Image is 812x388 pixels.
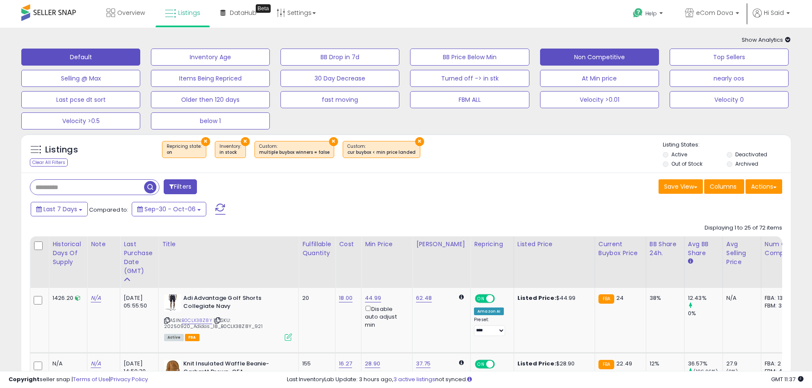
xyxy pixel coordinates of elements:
[259,149,329,155] div: multiple buybox winners = false
[410,91,529,108] button: FBM ALL
[52,294,81,302] div: 1426.20
[765,294,793,302] div: FBA: 13
[598,294,614,304] small: FBA
[162,240,295,249] div: Title
[393,375,435,383] a: 3 active listings
[178,9,200,17] span: Listings
[365,304,406,329] div: Disable auto adjust min
[753,9,790,28] a: Hi Said
[151,91,270,108] button: Older then 120 days
[474,317,507,336] div: Preset:
[476,361,486,368] span: ON
[517,294,588,302] div: $44.99
[688,240,719,258] div: Avg BB Share
[164,294,292,340] div: ASIN:
[765,360,793,368] div: FBA: 2
[696,9,733,17] span: eCom Dova
[52,240,84,267] div: Historical Days Of Supply
[726,294,754,302] div: N/A
[91,294,101,302] a: N/A
[302,360,329,368] div: 155
[659,179,703,194] button: Save View
[735,160,758,167] label: Archived
[302,240,332,258] div: Fulfillable Quantity
[220,143,241,156] span: Inventory :
[771,375,803,383] span: 2025-10-14 11:37 GMT
[540,49,659,66] button: Non Competitive
[598,360,614,369] small: FBA
[365,240,409,249] div: Min Price
[339,240,358,249] div: Cost
[31,202,88,216] button: Last 7 Days
[43,205,77,213] span: Last 7 Days
[302,294,329,302] div: 20
[598,240,642,258] div: Current Buybox Price
[735,151,767,158] label: Deactivated
[259,143,329,156] span: Custom:
[21,112,140,129] button: Velocity >0.5
[365,294,381,302] a: 44.99
[742,36,791,44] span: Show Analytics
[9,376,148,384] div: seller snap | |
[494,295,507,302] span: OFF
[164,294,181,311] img: 31C4LjxDUGL._SL40_.jpg
[540,91,659,108] button: Velocity >0.01
[347,149,416,155] div: cur buybox < min price landed
[151,112,270,129] button: below 1
[339,359,352,368] a: 16.27
[167,143,202,156] span: Repricing state :
[110,375,148,383] a: Privacy Policy
[132,202,206,216] button: Sep-30 - Oct-06
[746,179,782,194] button: Actions
[256,4,271,13] div: Tooltip anchor
[365,359,380,368] a: 28.90
[201,137,210,146] button: ×
[474,240,510,249] div: Repricing
[616,359,632,368] span: 22.49
[167,149,202,155] div: on
[671,151,687,158] label: Active
[329,137,338,146] button: ×
[671,160,702,167] label: Out of Stock
[164,334,184,341] span: All listings currently available for purchase on Amazon
[73,375,109,383] a: Terms of Use
[287,376,803,384] div: Last InventoryLab Update: 3 hours ago, not synced.
[474,308,504,315] div: Amazon AI
[220,149,241,155] div: in stock
[280,70,399,87] button: 30 Day Decrease
[30,158,68,167] div: Clear All Filters
[91,359,101,368] a: N/A
[347,143,416,156] span: Custom:
[416,294,432,302] a: 62.48
[626,1,671,28] a: Help
[540,70,659,87] button: At Min price
[339,294,353,302] a: 18.00
[415,137,424,146] button: ×
[151,70,270,87] button: Items Being Repriced
[21,91,140,108] button: Last pcse dt sort
[124,360,152,375] div: [DATE] 14:50:30
[688,258,693,265] small: Avg BB Share.
[670,70,789,87] button: nearly oos
[517,359,556,368] b: Listed Price:
[164,360,181,377] img: 51JWnYueZnL._SL40_.jpg
[21,70,140,87] button: Selling @ Max
[182,317,212,324] a: B0CLX38Z8Y
[663,141,791,149] p: Listing States:
[230,9,257,17] span: DataHub
[670,49,789,66] button: Top Sellers
[650,240,681,258] div: BB Share 24h.
[21,49,140,66] button: Default
[52,360,81,368] div: N/A
[650,360,678,368] div: 12%
[688,310,722,317] div: 0%
[124,240,155,276] div: Last Purchase Date (GMT)
[89,206,128,214] span: Compared to:
[164,317,263,330] span: | SKU: 20250920_Adidas_18_B0CLX38Z8Y_921
[241,137,250,146] button: ×
[765,240,796,258] div: Num of Comp.
[688,360,722,368] div: 36.57%
[726,240,757,267] div: Avg Selling Price
[764,9,784,17] span: Hi Said
[517,360,588,368] div: $28.90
